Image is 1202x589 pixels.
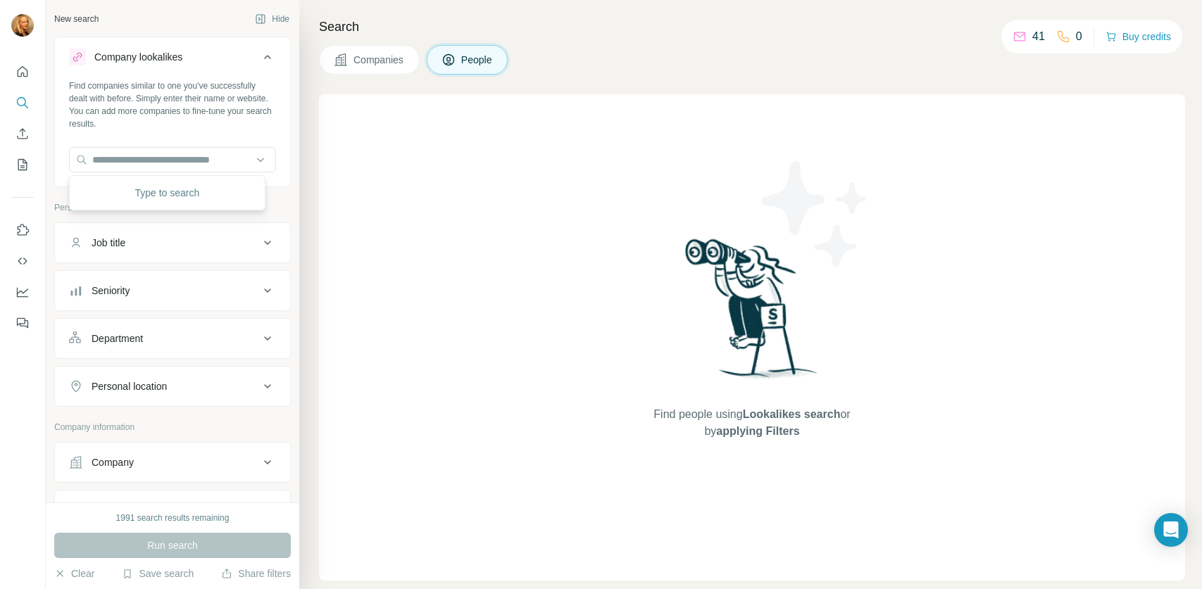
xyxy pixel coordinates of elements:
p: Company information [54,421,291,433]
div: Type to search [73,179,262,207]
div: 1991 search results remaining [116,512,230,524]
div: Seniority [92,284,130,298]
span: applying Filters [716,425,799,437]
img: Surfe Illustration - Stars [752,151,879,277]
button: Quick start [11,59,34,84]
div: Company [92,455,134,469]
div: New search [54,13,99,25]
button: My lists [11,152,34,177]
button: Personal location [55,369,290,403]
span: Find people using or by [639,406,865,440]
button: Share filters [221,566,291,581]
p: 41 [1032,28,1045,45]
button: Buy credits [1106,27,1171,46]
p: 0 [1076,28,1082,45]
button: Clear [54,566,94,581]
button: Seniority [55,274,290,308]
button: Company [55,445,290,479]
button: Company lookalikes [55,40,290,80]
button: Save search [122,566,194,581]
span: People [461,53,494,67]
p: Personal information [54,201,291,214]
button: Job title [55,226,290,260]
div: Personal location [92,379,167,393]
button: Feedback [11,310,34,336]
button: Industry [55,493,290,527]
span: Lookalikes search [743,408,841,420]
button: Enrich CSV [11,121,34,146]
button: Search [11,90,34,115]
button: Department [55,322,290,355]
div: Open Intercom Messenger [1154,513,1188,547]
button: Dashboard [11,279,34,305]
div: Company lookalikes [94,50,182,64]
div: Find companies similar to one you've successfully dealt with before. Simply enter their name or w... [69,80,276,130]
div: Department [92,331,143,346]
button: Hide [245,8,299,30]
img: Avatar [11,14,34,37]
div: Job title [92,236,125,250]
span: Companies [353,53,405,67]
h4: Search [319,17,1185,37]
button: Use Surfe on LinkedIn [11,217,34,243]
button: Use Surfe API [11,248,34,274]
img: Surfe Illustration - Woman searching with binoculars [679,235,825,392]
